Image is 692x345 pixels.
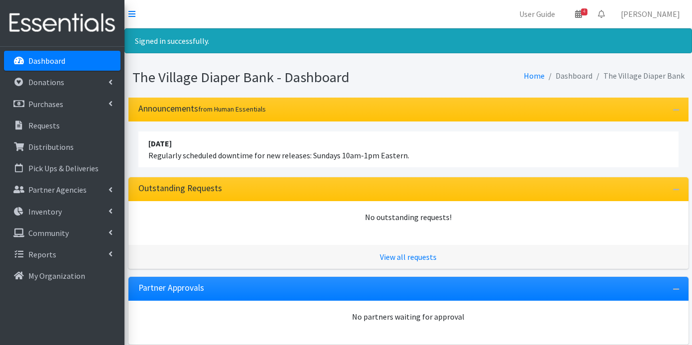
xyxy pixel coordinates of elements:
[4,180,120,200] a: Partner Agencies
[138,131,679,167] li: Regularly scheduled downtime for new releases: Sundays 10am-1pm Eastern.
[148,138,172,148] strong: [DATE]
[567,4,590,24] a: 4
[4,202,120,222] a: Inventory
[4,72,120,92] a: Donations
[592,69,685,83] li: The Village Diaper Bank
[28,163,99,173] p: Pick Ups & Deliveries
[138,283,204,293] h3: Partner Approvals
[28,207,62,217] p: Inventory
[581,8,587,15] span: 4
[4,244,120,264] a: Reports
[28,271,85,281] p: My Organization
[28,77,64,87] p: Donations
[198,105,266,114] small: from Human Essentials
[138,211,679,223] div: No outstanding requests!
[124,28,692,53] div: Signed in successfully.
[4,94,120,114] a: Purchases
[4,115,120,135] a: Requests
[4,266,120,286] a: My Organization
[511,4,563,24] a: User Guide
[524,71,545,81] a: Home
[28,249,56,259] p: Reports
[28,228,69,238] p: Community
[4,158,120,178] a: Pick Ups & Deliveries
[28,56,65,66] p: Dashboard
[4,6,120,40] img: HumanEssentials
[28,185,87,195] p: Partner Agencies
[613,4,688,24] a: [PERSON_NAME]
[380,252,437,262] a: View all requests
[138,311,679,323] div: No partners waiting for approval
[4,51,120,71] a: Dashboard
[138,104,266,114] h3: Announcements
[132,69,405,86] h1: The Village Diaper Bank - Dashboard
[28,142,74,152] p: Distributions
[28,99,63,109] p: Purchases
[4,137,120,157] a: Distributions
[545,69,592,83] li: Dashboard
[4,223,120,243] a: Community
[28,120,60,130] p: Requests
[138,183,222,194] h3: Outstanding Requests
